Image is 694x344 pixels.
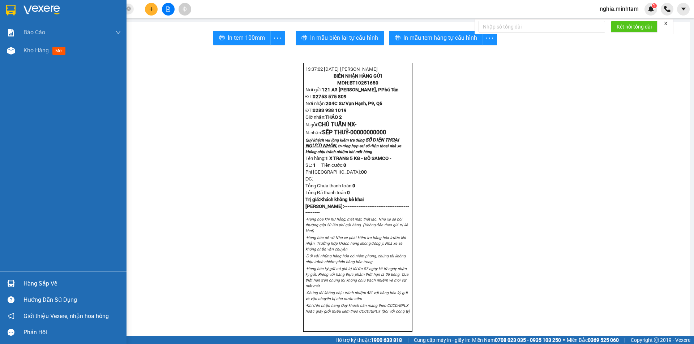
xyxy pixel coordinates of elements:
em: -Hàng hóa khi hư hỏng, mất mát. thất lạc. Nhà xe sẽ bồi thường gấp 20 lần phí gửi hàng. (Không đề... [305,217,408,233]
span: down [115,30,121,35]
span: printer [219,35,225,42]
img: icon-new-feature [648,6,654,12]
strong: 0369 525 060 [588,337,619,343]
button: plus [145,3,158,16]
span: 1 [313,162,316,168]
span: 0283 938 1019 [313,108,347,113]
span: Nơi gửi: [305,87,398,92]
div: Hàng sắp về [23,278,121,289]
button: caret-down [677,3,690,16]
span: Nhận: [47,6,64,14]
span: Quý khách vui lòng kiểm tra đúng [305,138,365,143]
strong: 1900 633 818 [371,337,402,343]
span: Giờ nhận: [305,114,342,120]
span: question-circle [8,296,14,303]
button: more [483,31,497,45]
div: Bến Tre [6,6,42,23]
div: SẾP THUỶ [47,22,105,31]
span: CHÚ TUẤN NX- [318,121,356,128]
span: 0 [364,169,367,175]
span: Cung cấp máy in - giấy in: [414,336,470,344]
em: -Hàng hóa ký gửi có giá trị tối đa 07 ngày kể từ ngày nhận ký gửi. Riêng với hàng thực phẩm thời ... [305,266,408,288]
span: printer [395,35,400,42]
span: 0 [343,162,346,168]
button: more [270,31,285,45]
span: close-circle [127,6,131,11]
span: In mẫu biên lai tự cấu hình [310,33,378,42]
span: Kết nối tổng đài [617,23,652,31]
span: Tên hàng: [305,156,392,161]
span: 00000000000 [350,129,386,136]
button: file-add [162,3,175,16]
span: more [271,34,284,43]
span: Trị giá: [305,197,320,202]
span: 0 [352,183,355,188]
span: 02753 575 809 [313,94,347,99]
span: ĐT: [305,108,313,113]
em: -Chúng tôi không chịu trách nhiệm đối với hàng hóa ký gửi và vận chuyển bị nhà nước cấm [305,291,408,301]
em: -Đối với những hàng hóa có niêm phong, chúng tôi không chịu trách nhiêm phần hàng bên trong [305,254,406,264]
span: N.nhận: [305,130,386,135]
span: mới [52,47,65,55]
span: message [8,329,14,336]
em: -Hàng hóa dễ vỡ Nhà xe phải kiểm tra hàng hóa trước khi nhận. Trường hợp khách hàng không đồng ý.... [305,235,406,252]
span: notification [8,313,14,319]
span: Miền Bắc [567,336,619,344]
button: aim [179,3,191,16]
button: printerIn mẫu biên lai tự cấu hình [296,31,384,45]
span: 1 [653,3,655,8]
span: SỐ ĐIỆN THOẠI NGƯỜI NHẬN, [305,137,399,148]
strong: 0 [361,169,367,175]
span: caret-down [680,6,687,12]
img: logo-vxr [6,5,16,16]
span: 1 X TRANG 5 KG - ĐỒ SAMCO - [325,156,392,161]
strong: 0708 023 035 - 0935 103 250 [495,337,561,343]
span: file-add [166,6,171,12]
strong: MĐH: [337,80,379,86]
span: Kho hàng [23,47,49,54]
span: 121 A3 [PERSON_NAME], PPhú Tân [322,87,398,92]
img: warehouse-icon [7,280,15,287]
div: Hướng dẫn sử dụng [23,295,121,305]
span: close-circle [127,6,131,13]
span: Giới thiệu Vexere, nhận hoa hồng [23,312,109,321]
span: trường hợp sai số điện thoại nhà xe không chịu trách nhiệm khi mất hàng [305,144,402,154]
img: warehouse-icon [7,47,15,55]
button: printerIn tem 100mm [213,31,271,45]
span: aim [182,6,187,12]
div: Phản hồi [23,327,121,338]
div: [PERSON_NAME] [47,6,105,22]
span: ĐT: [305,94,313,99]
strong: [PERSON_NAME]:-------------------------------------------- [305,204,409,215]
span: SL: [305,162,312,168]
span: Báo cáo [23,28,45,37]
span: 13:37:02 [DATE]- [305,66,378,72]
img: solution-icon [7,29,15,36]
em: -Khi đến nhận hàng Quý khách cần mang theo CCCD/GPLX hoặc giấy giới thiệu kèm theo CCCD/GPLX (đối... [305,303,410,314]
span: N.gửi: [305,122,356,127]
span: more [483,34,497,43]
button: printerIn mẫu tem hàng tự cấu hình [389,31,483,45]
span: | [407,336,408,344]
span: Miền Nam [472,336,561,344]
strong: BIÊN NHẬN HÀNG GỬI [334,73,382,79]
span: Tổng Chưa thanh toán: [305,183,355,188]
div: CHÚ TUẤN NX [6,23,42,41]
span: THẢO 2 [325,114,342,120]
span: ⚪️ [563,339,565,341]
span: BT10251650 [350,80,378,86]
img: phone-icon [664,6,671,12]
span: Nơi nhận: [305,101,382,106]
span: Hỗ trợ kỹ thuật: [335,336,402,344]
span: | [624,336,625,344]
span: In tem 100mm [228,33,265,42]
span: plus [149,6,154,12]
span: copyright [654,338,659,343]
span: ĐC: [305,176,313,182]
span: close [663,21,668,26]
input: Nhập số tổng đài [479,21,605,32]
span: In mẫu tem hàng tự cấu hình [403,33,477,42]
span: SẾP THUỶ- [322,129,350,136]
span: printer [301,35,307,42]
sup: 1 [652,3,657,8]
